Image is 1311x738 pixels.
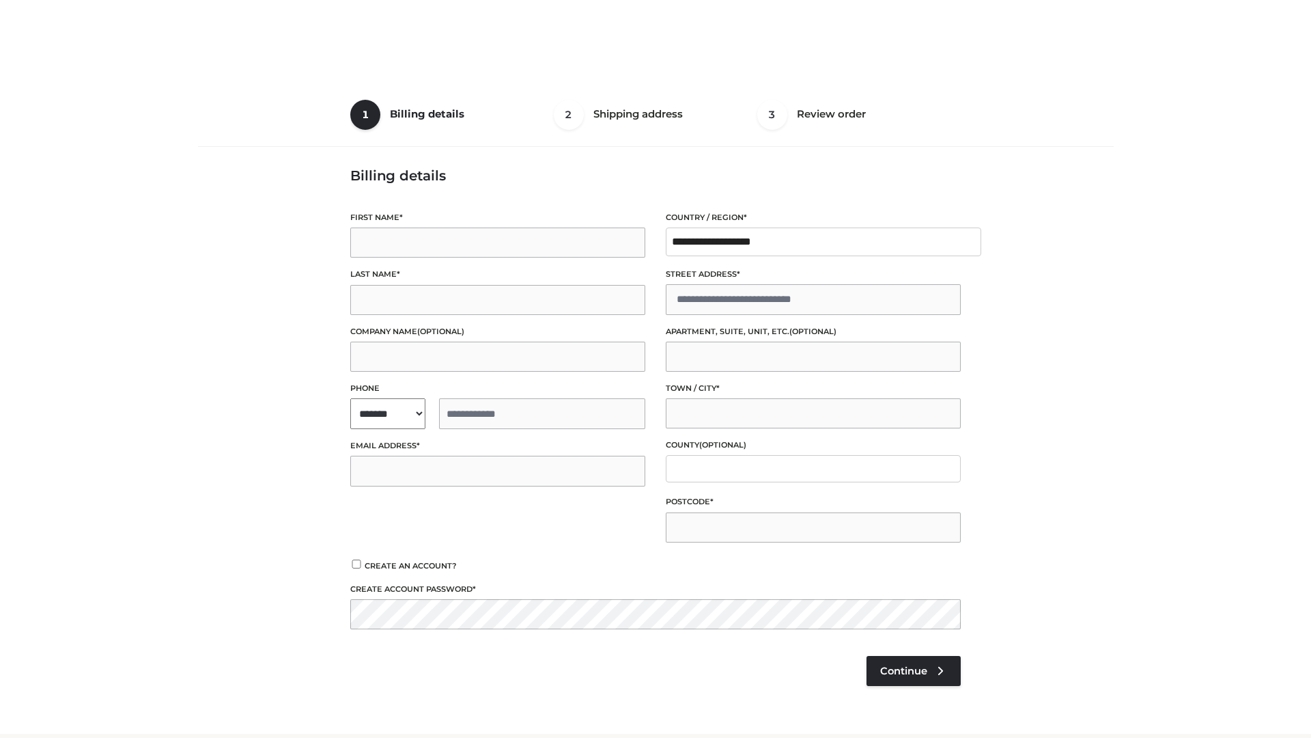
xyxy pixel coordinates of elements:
label: Company name [350,325,645,338]
label: Apartment, suite, unit, etc. [666,325,961,338]
span: Create an account? [365,561,457,571]
input: Create an account? [350,560,363,569]
label: Create account password [350,583,961,596]
label: Phone [350,382,645,395]
label: First name [350,211,645,224]
span: Billing details [390,107,464,120]
label: Country / Region [666,211,961,224]
label: Postcode [666,495,961,508]
span: (optional) [417,327,464,336]
span: 3 [757,100,787,130]
span: (optional) [789,327,836,336]
span: (optional) [699,440,746,450]
label: Street address [666,268,961,281]
span: 1 [350,100,380,130]
span: Review order [797,107,866,120]
span: 2 [554,100,584,130]
label: Email address [350,439,645,452]
label: Last name [350,268,645,281]
h3: Billing details [350,167,961,184]
label: County [666,439,961,452]
label: Town / City [666,382,961,395]
a: Continue [866,656,961,686]
span: Shipping address [593,107,683,120]
span: Continue [880,665,927,677]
